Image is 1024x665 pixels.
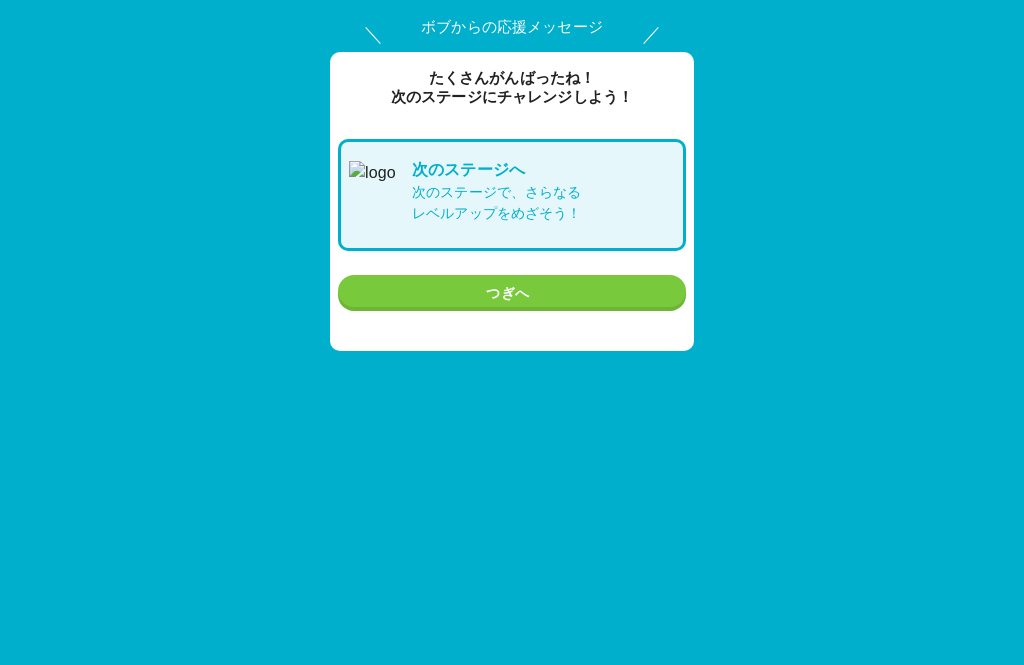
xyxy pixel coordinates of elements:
p: ボブからの応援メッセージ [330,16,694,39]
p: 次のステージで、さらなる レベルアップをめざそう！ [412,182,582,224]
p: 次の ステージ へ [412,158,582,182]
button: つぎへ [338,275,686,312]
img: logo [349,161,404,221]
p: たくさんがんばったね！ 次の ステージ にチャレンジしよう！ [330,68,694,107]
